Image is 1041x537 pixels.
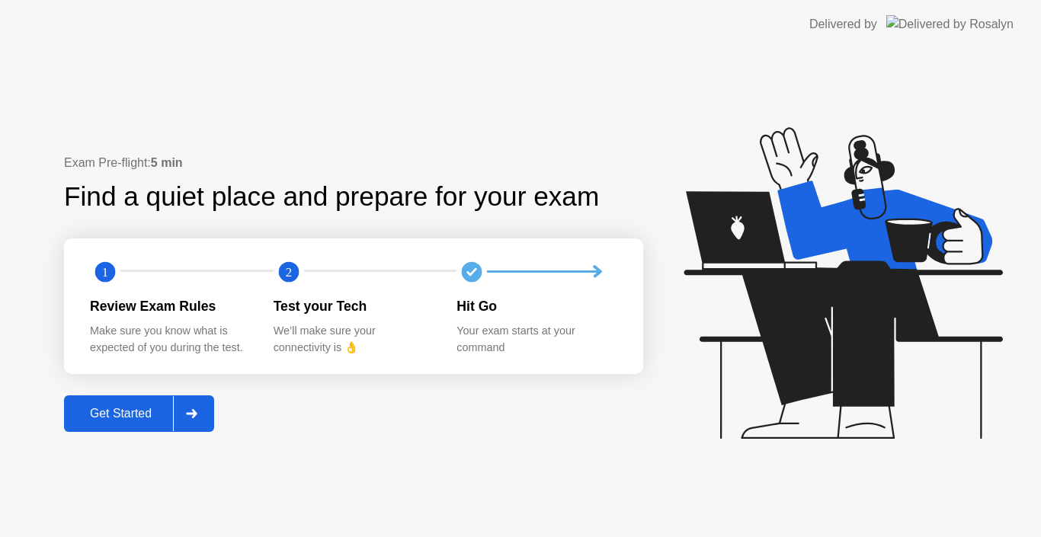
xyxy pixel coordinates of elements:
[64,154,643,172] div: Exam Pre-flight:
[809,15,877,34] div: Delivered by
[886,15,1014,33] img: Delivered by Rosalyn
[151,156,183,169] b: 5 min
[456,296,616,316] div: Hit Go
[90,323,249,356] div: Make sure you know what is expected of you during the test.
[456,323,616,356] div: Your exam starts at your command
[274,296,433,316] div: Test your Tech
[64,177,601,217] div: Find a quiet place and prepare for your exam
[274,323,433,356] div: We’ll make sure your connectivity is 👌
[69,407,173,420] div: Get Started
[286,264,292,279] text: 2
[102,264,108,279] text: 1
[90,296,249,316] div: Review Exam Rules
[64,395,214,432] button: Get Started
